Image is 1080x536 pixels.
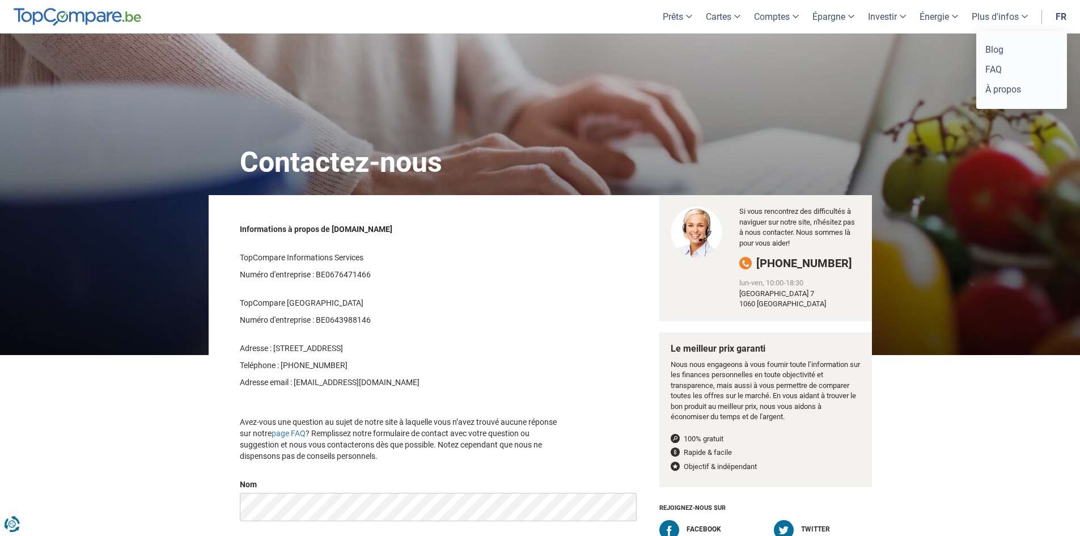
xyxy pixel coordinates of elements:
[739,278,860,289] div: lun-ven, 10:00-18:30
[671,462,861,472] li: Objectif & indépendant
[756,256,852,270] span: [PHONE_NUMBER]
[981,40,1062,60] a: Blog
[240,269,567,280] p: Numéro d'entreprise : BE0676471466
[671,434,861,445] li: 100% gratuit
[739,206,860,248] p: Si vous rencontrez des difficultés à naviguer sur notre site, n'hésitez pas à nous contacter. Nou...
[671,448,861,458] li: Rapide & facile
[240,377,567,388] p: Adresse email : [EMAIL_ADDRESS][DOMAIN_NAME]
[801,525,830,533] span: Twitter
[671,206,723,258] img: We are happy to speak to you
[240,297,567,309] p: TopCompare [GEOGRAPHIC_DATA]
[240,225,392,234] strong: Informations à propos de [DOMAIN_NAME]
[687,525,721,533] span: Facebook
[240,360,567,371] p: Teléphone : [PHONE_NUMBER]
[659,499,872,514] h5: Rejoignez-nous sur
[240,416,567,462] p: Avez-vous une question au sujet de notre site à laquelle vous n’avez trouvé aucune réponse sur no...
[981,60,1062,79] a: FAQ
[272,429,306,438] a: page FAQ
[240,343,567,354] p: Adresse : [STREET_ADDRESS]
[14,8,141,26] img: TopCompare
[217,119,863,195] h1: Contactez-nous
[671,360,861,423] p: Nous nous engageons à vous fournir toute l’information sur les finances personnelles en toute obj...
[739,289,860,310] div: [GEOGRAPHIC_DATA] 7 1060 [GEOGRAPHIC_DATA]
[981,79,1062,99] a: À propos
[671,344,861,354] h4: Le meilleur prix garanti
[240,252,567,263] p: TopCompare Informations Services
[240,314,567,326] p: Numéro d'entreprise : BE0643988146
[240,479,257,490] label: Nom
